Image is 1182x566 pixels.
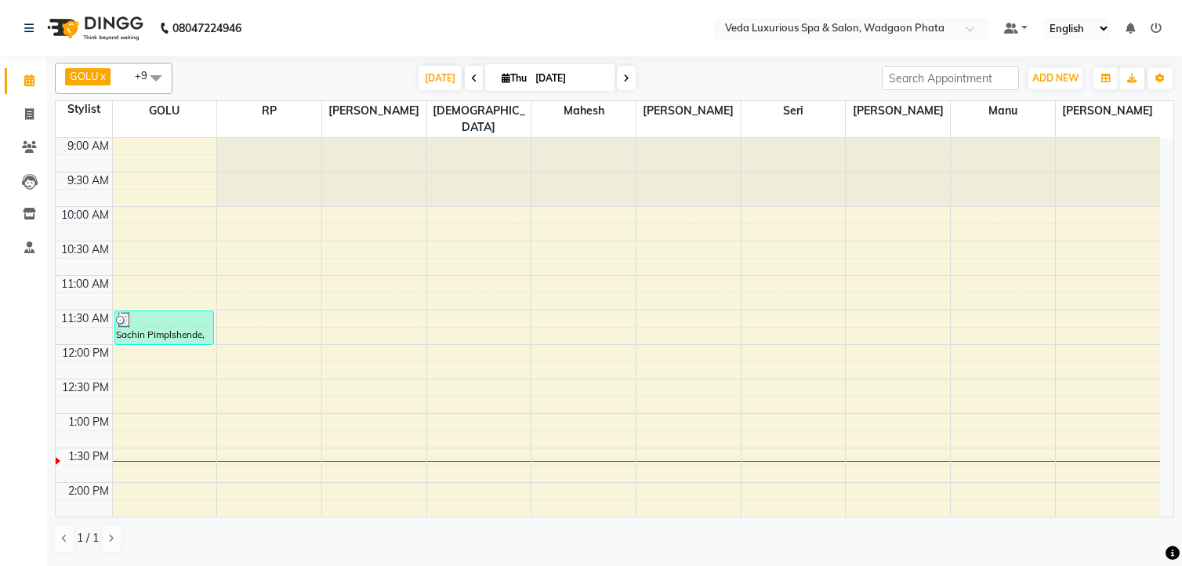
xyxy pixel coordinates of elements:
[217,101,321,121] span: RP
[419,66,462,90] span: [DATE]
[58,310,112,327] div: 11:30 AM
[59,345,112,361] div: 12:00 PM
[58,207,112,223] div: 10:00 AM
[741,101,846,121] span: seri
[59,379,112,396] div: 12:30 PM
[58,241,112,258] div: 10:30 AM
[172,6,241,50] b: 08047224946
[322,101,426,121] span: [PERSON_NAME]
[70,70,99,82] span: GOLU
[531,101,636,121] span: Mahesh
[65,483,112,499] div: 2:00 PM
[99,70,106,82] a: x
[58,276,112,292] div: 11:00 AM
[951,101,1055,121] span: manu
[498,72,531,84] span: Thu
[65,414,112,430] div: 1:00 PM
[1032,72,1079,84] span: ADD NEW
[427,101,531,137] span: [DEMOGRAPHIC_DATA]
[56,101,112,118] div: Stylist
[64,172,112,189] div: 9:30 AM
[531,67,609,90] input: 2025-09-04
[115,311,213,344] div: Sachin Pimplshende, TK01, 11:30 AM-12:00 PM, [PERSON_NAME]
[135,69,159,82] span: +9
[77,530,99,546] span: 1 / 1
[40,6,147,50] img: logo
[65,448,112,465] div: 1:30 PM
[113,101,217,121] span: GOLU
[846,101,950,121] span: [PERSON_NAME]
[1028,67,1082,89] button: ADD NEW
[636,101,741,121] span: [PERSON_NAME]
[882,66,1019,90] input: Search Appointment
[1056,101,1160,121] span: [PERSON_NAME]
[64,138,112,154] div: 9:00 AM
